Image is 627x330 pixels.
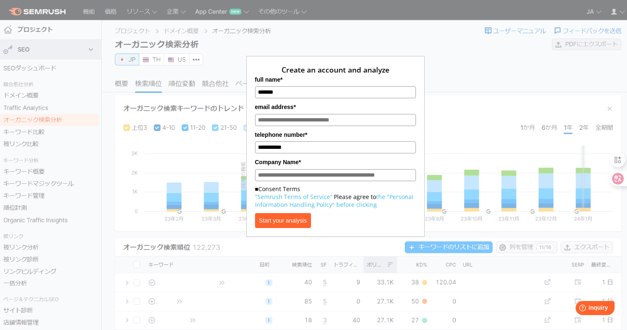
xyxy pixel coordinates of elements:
[553,298,618,321] iframe: Help widget launcher
[259,217,307,224] font: Start your analysis
[255,193,413,209] a: the "Personal Information Handling Policy" before clicking
[282,65,389,75] font: Create an account and analyze
[255,131,308,138] font: telephone number*
[255,193,333,201] a: "Semrush Terms of Service"
[255,159,301,165] font: Company Name*
[255,76,283,83] font: full name*
[255,213,311,228] button: Start your analysis
[334,193,376,201] font: Please agree to
[255,104,296,110] font: email address*
[255,185,300,193] font: ■Consent Terms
